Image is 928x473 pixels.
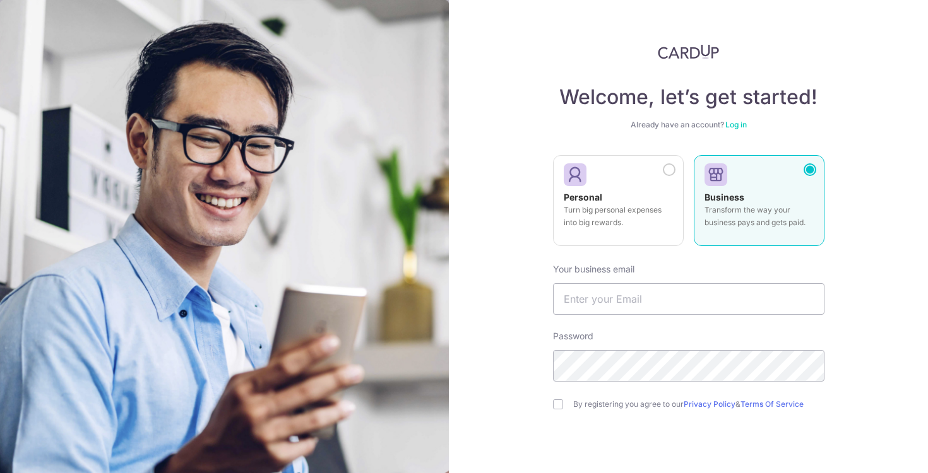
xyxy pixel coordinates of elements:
a: Personal Turn big personal expenses into big rewards. [553,155,684,254]
a: Business Transform the way your business pays and gets paid. [694,155,824,254]
strong: Personal [564,192,602,202]
a: Privacy Policy [684,399,735,409]
label: By registering you agree to our & [573,399,824,409]
strong: Business [705,192,744,202]
img: CardUp Logo [658,44,720,59]
a: Log in [725,120,747,129]
a: Terms Of Service [741,399,804,409]
h4: Welcome, let’s get started! [553,85,824,110]
div: Already have an account? [553,120,824,130]
input: Enter your Email [553,283,824,315]
label: Password [553,330,593,342]
p: Turn big personal expenses into big rewards. [564,204,673,229]
p: Transform the way your business pays and gets paid. [705,204,814,229]
label: Your business email [553,263,634,276]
